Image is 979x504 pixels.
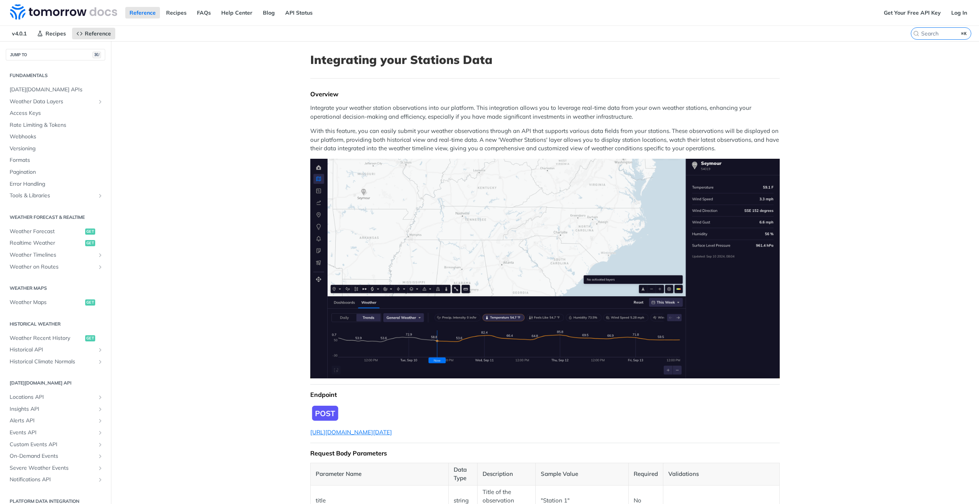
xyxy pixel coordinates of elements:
span: Custom Events API [10,441,95,449]
span: Weather Data Layers [10,98,95,106]
button: Show subpages for Weather Timelines [97,252,103,258]
th: Sample Value [536,463,628,485]
div: Request Body Parameters [310,449,780,457]
a: Weather Data LayersShow subpages for Weather Data Layers [6,96,105,108]
a: Get Your Free API Key [880,7,945,18]
th: Parameter Name [311,463,449,485]
span: Error Handling [10,180,103,188]
a: Reference [125,7,160,18]
a: Events APIShow subpages for Events API [6,427,105,438]
h2: Fundamentals [6,72,105,79]
a: Weather Mapsget [6,297,105,308]
button: Show subpages for On-Demand Events [97,453,103,459]
span: Tools & Libraries [10,192,95,200]
a: Versioning [6,143,105,155]
span: Realtime Weather [10,239,83,247]
h2: Weather Forecast & realtime [6,214,105,221]
a: Recipes [162,7,191,18]
span: Weather Recent History [10,334,83,342]
span: get [85,240,95,246]
a: Severe Weather EventsShow subpages for Severe Weather Events [6,462,105,474]
a: Reference [72,28,115,39]
a: Weather Forecastget [6,226,105,237]
span: Expand image [310,159,780,378]
div: Overview [310,90,780,98]
h2: Weather Maps [6,285,105,292]
span: Recipes [45,30,66,37]
span: Historical API [10,346,95,354]
th: Data Type [449,463,478,485]
span: Weather on Routes [10,263,95,271]
span: [DATE][DOMAIN_NAME] APIs [10,86,103,94]
span: Rate Limiting & Tokens [10,121,103,129]
span: Versioning [10,145,103,153]
button: Show subpages for Tools & Libraries [97,193,103,199]
a: Alerts APIShow subpages for Alerts API [6,415,105,427]
a: [DATE][DOMAIN_NAME] APIs [6,84,105,96]
a: Rate Limiting & Tokens [6,119,105,131]
svg: Search [913,30,919,37]
button: Show subpages for Notifications API [97,477,103,483]
a: Locations APIShow subpages for Locations API [6,391,105,403]
img: Endpoint Icon [310,404,340,422]
a: Historical Climate NormalsShow subpages for Historical Climate Normals [6,356,105,368]
a: Tools & LibrariesShow subpages for Tools & Libraries [6,190,105,202]
button: Show subpages for Weather Data Layers [97,99,103,105]
span: Notifications API [10,476,95,484]
span: Alerts API [10,417,95,425]
a: Error Handling [6,178,105,190]
span: Pagination [10,168,103,176]
a: Weather Recent Historyget [6,333,105,344]
a: Weather TimelinesShow subpages for Weather Timelines [6,249,105,261]
span: Access Keys [10,109,103,117]
a: Log In [947,7,971,18]
a: Blog [259,7,279,18]
span: Insights API [10,405,95,413]
a: Weather on RoutesShow subpages for Weather on Routes [6,261,105,273]
a: Access Keys [6,108,105,119]
a: Historical APIShow subpages for Historical API [6,344,105,356]
span: Historical Climate Normals [10,358,95,366]
th: Required [628,463,663,485]
h2: Historical Weather [6,321,105,328]
span: Weather Maps [10,299,83,306]
a: Notifications APIShow subpages for Notifications API [6,474,105,486]
span: Webhooks [10,133,103,141]
span: Reference [85,30,111,37]
button: Show subpages for Historical Climate Normals [97,359,103,365]
a: Realtime Weatherget [6,237,105,249]
a: API Status [281,7,317,18]
button: JUMP TO⌘/ [6,49,105,60]
a: Custom Events APIShow subpages for Custom Events API [6,439,105,450]
a: Insights APIShow subpages for Insights API [6,403,105,415]
span: Expand image [310,404,780,422]
a: Formats [6,155,105,166]
button: Show subpages for Custom Events API [97,442,103,448]
h1: Integrating your Stations Data [310,53,780,67]
img: Tomorrow.io Weather API Docs [10,4,117,20]
p: Integrate your weather station observations into our platform. This integration allows you to lev... [310,104,780,121]
span: Severe Weather Events [10,464,95,472]
a: Recipes [33,28,70,39]
a: Help Center [217,7,257,18]
th: Description [478,463,536,485]
h2: [DATE][DOMAIN_NAME] API [6,380,105,386]
a: Pagination [6,166,105,178]
img: Weather Station display on the map [310,159,780,378]
kbd: ⌘K [959,30,969,37]
a: Webhooks [6,131,105,143]
button: Show subpages for Weather on Routes [97,264,103,270]
p: With this feature, you can easily submit your weather observations through an API that supports v... [310,127,780,153]
span: get [85,335,95,341]
div: Endpoint [310,391,780,398]
button: Show subpages for Insights API [97,406,103,412]
button: Show subpages for Historical API [97,347,103,353]
span: v4.0.1 [8,28,31,39]
button: Show subpages for Locations API [97,394,103,400]
th: Validations [663,463,779,485]
span: get [85,299,95,306]
button: Show subpages for Severe Weather Events [97,465,103,471]
a: [URL][DOMAIN_NAME][DATE] [310,428,392,436]
span: On-Demand Events [10,452,95,460]
span: ⌘/ [93,52,101,58]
